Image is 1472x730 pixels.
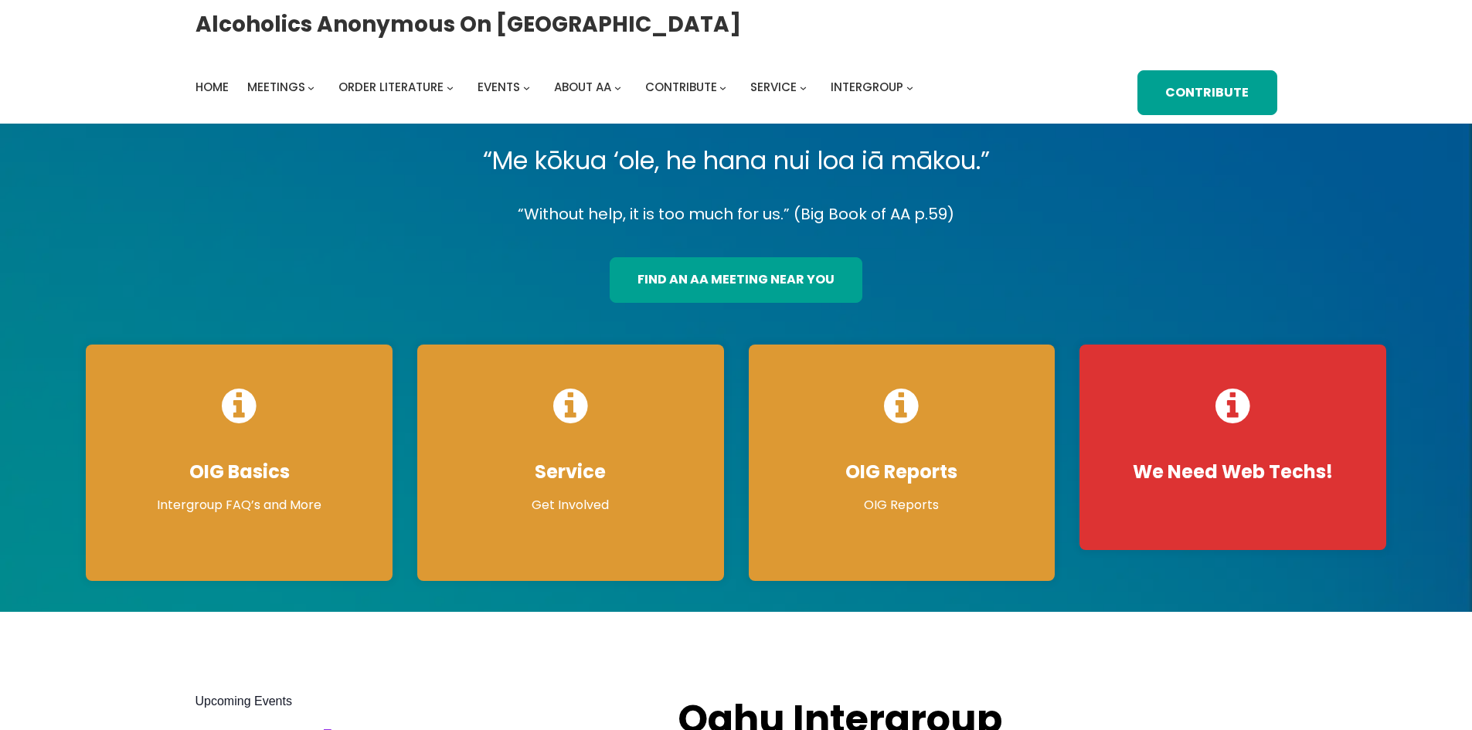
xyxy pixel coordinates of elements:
[800,83,807,90] button: Service submenu
[195,79,229,95] span: Home
[1095,460,1371,484] h4: We Need Web Techs!
[195,76,919,98] nav: Intergroup
[906,83,913,90] button: Intergroup submenu
[195,76,229,98] a: Home
[645,76,717,98] a: Contribute
[433,496,709,514] p: Get Involved
[614,83,621,90] button: About AA submenu
[101,496,377,514] p: Intergroup FAQ’s and More
[750,76,797,98] a: Service
[478,76,520,98] a: Events
[764,460,1040,484] h4: OIG Reports
[447,83,454,90] button: Order Literature submenu
[750,79,797,95] span: Service
[247,79,305,95] span: Meetings
[195,5,741,43] a: Alcoholics Anonymous on [GEOGRAPHIC_DATA]
[1137,70,1277,116] a: Contribute
[645,79,717,95] span: Contribute
[101,460,377,484] h4: OIG Basics
[831,79,903,95] span: Intergroup
[554,76,611,98] a: About AA
[554,79,611,95] span: About AA
[247,76,305,98] a: Meetings
[523,83,530,90] button: Events submenu
[764,496,1040,514] p: OIG Reports
[433,460,709,484] h4: Service
[719,83,726,90] button: Contribute submenu
[831,76,903,98] a: Intergroup
[308,83,314,90] button: Meetings submenu
[478,79,520,95] span: Events
[338,79,444,95] span: Order Literature
[73,201,1399,228] p: “Without help, it is too much for us.” (Big Book of AA p.59)
[73,139,1399,182] p: “Me kōkua ‘ole, he hana nui loa iā mākou.”
[195,692,648,711] h2: Upcoming Events
[610,257,862,303] a: find an aa meeting near you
